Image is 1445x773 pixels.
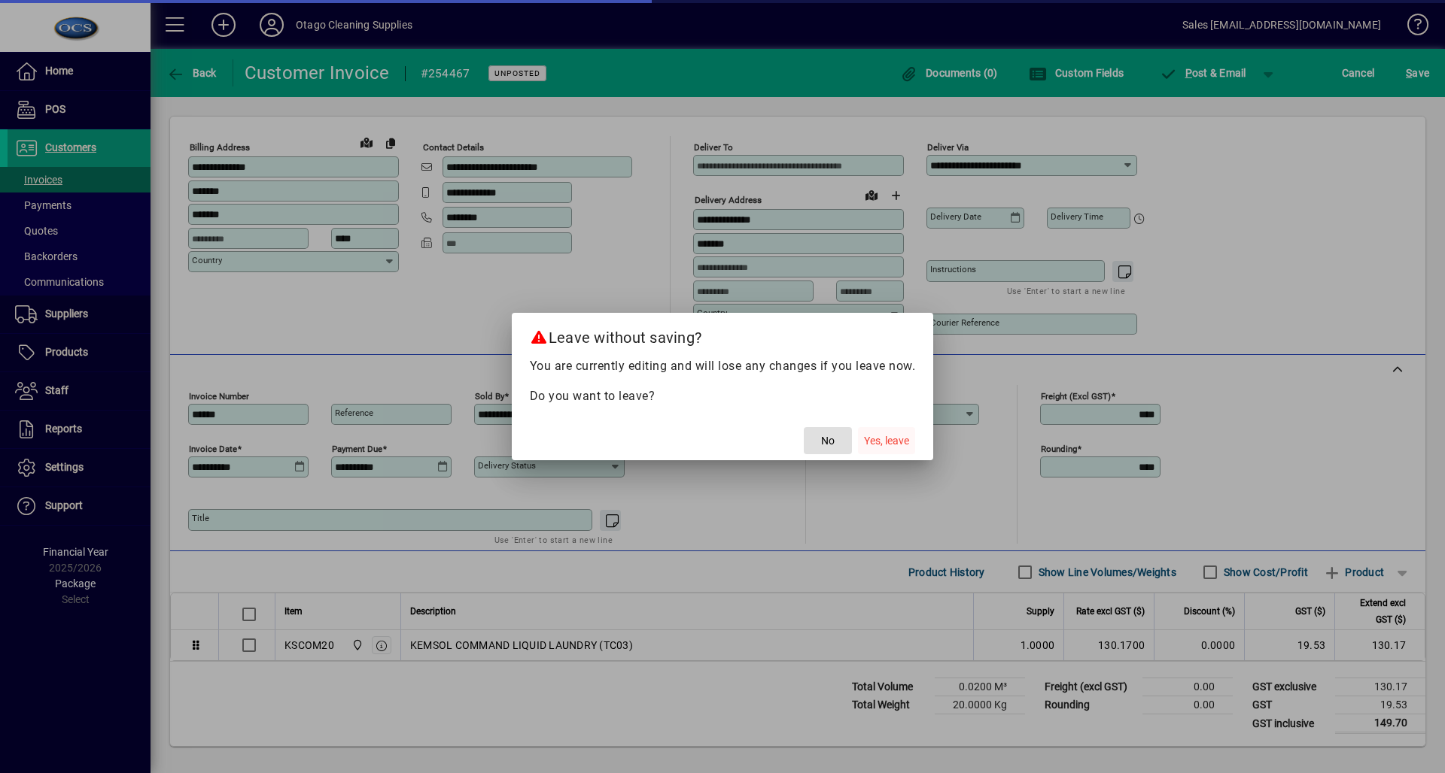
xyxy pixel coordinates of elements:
[804,427,852,454] button: No
[530,357,916,375] p: You are currently editing and will lose any changes if you leave now.
[864,433,909,449] span: Yes, leave
[530,387,916,405] p: Do you want to leave?
[821,433,835,449] span: No
[512,313,934,356] h2: Leave without saving?
[858,427,915,454] button: Yes, leave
